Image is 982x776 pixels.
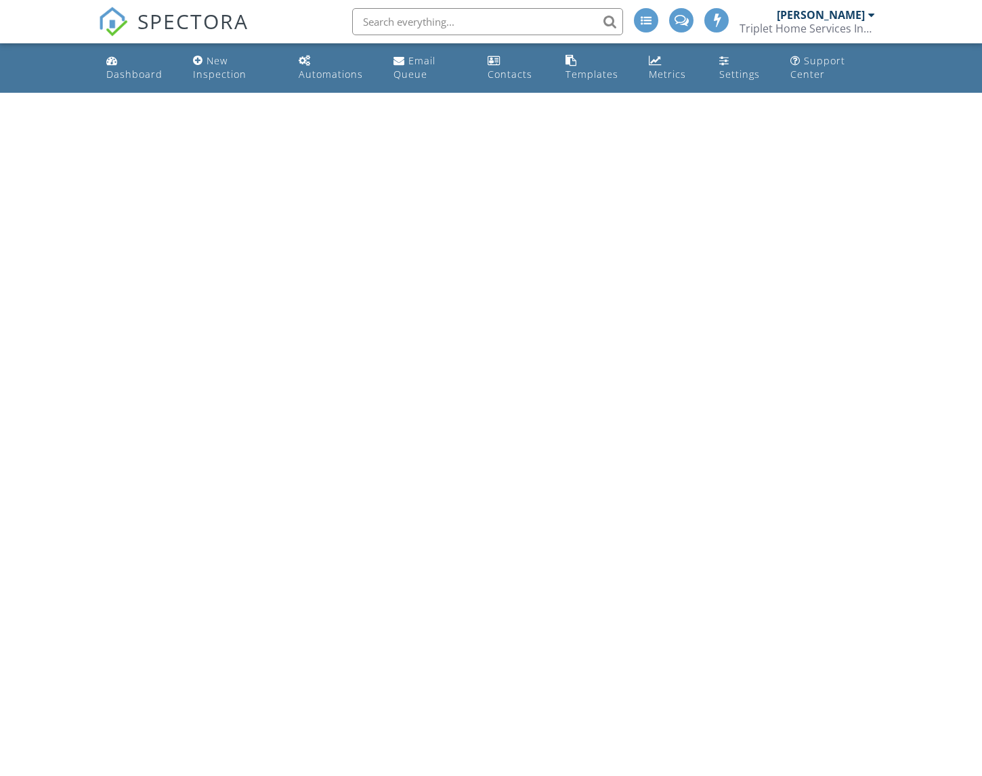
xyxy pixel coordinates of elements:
[137,7,249,35] span: SPECTORA
[777,8,865,22] div: [PERSON_NAME]
[98,18,249,47] a: SPECTORA
[649,68,686,81] div: Metrics
[106,68,163,81] div: Dashboard
[565,68,618,81] div: Templates
[482,49,549,87] a: Contacts
[101,49,177,87] a: Dashboard
[560,49,633,87] a: Templates
[714,49,774,87] a: Settings
[488,68,532,81] div: Contacts
[352,8,623,35] input: Search everything...
[393,54,435,81] div: Email Queue
[719,68,760,81] div: Settings
[98,7,128,37] img: The Best Home Inspection Software - Spectora
[643,49,703,87] a: Metrics
[193,54,247,81] div: New Inspection
[388,49,471,87] a: Email Queue
[293,49,377,87] a: Automations (Advanced)
[785,49,881,87] a: Support Center
[299,68,363,81] div: Automations
[740,22,875,35] div: Triplet Home Services Inc., dba Gold Shield Pro Services
[790,54,845,81] div: Support Center
[188,49,282,87] a: New Inspection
